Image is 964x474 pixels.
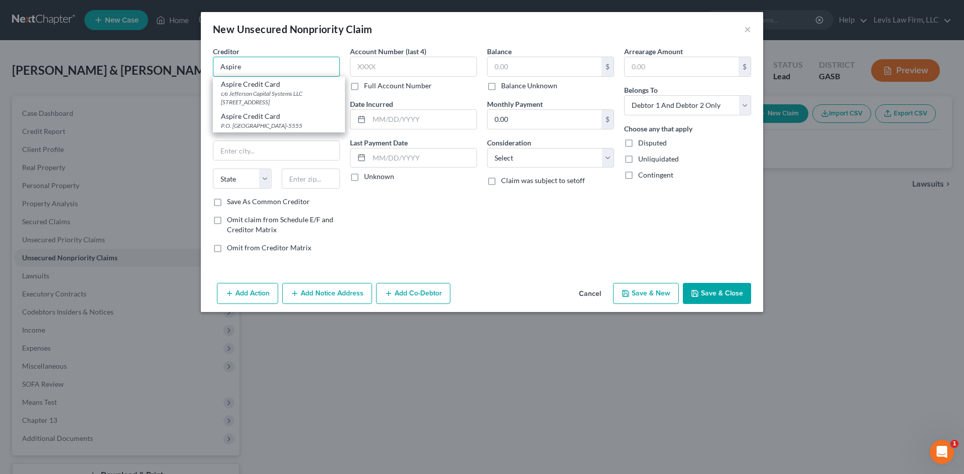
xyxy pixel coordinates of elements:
[221,79,337,89] div: Aspire Credit Card
[227,197,310,207] label: Save As Common Creditor
[613,283,679,304] button: Save & New
[350,57,477,77] input: XXXX
[601,57,614,76] div: $
[227,243,311,252] span: Omit from Creditor Matrix
[744,23,751,35] button: ×
[282,283,372,304] button: Add Notice Address
[739,57,751,76] div: $
[350,46,426,57] label: Account Number (last 4)
[364,81,432,91] label: Full Account Number
[213,47,239,56] span: Creditor
[282,169,340,189] input: Enter zip...
[601,110,614,129] div: $
[683,283,751,304] button: Save & Close
[227,215,333,234] span: Omit claim from Schedule E/F and Creditor Matrix
[213,22,372,36] div: New Unsecured Nonpriority Claim
[501,81,557,91] label: Balance Unknown
[213,141,339,160] input: Enter city...
[376,283,450,304] button: Add Co-Debtor
[487,99,543,109] label: Monthly Payment
[638,138,667,147] span: Disputed
[488,57,601,76] input: 0.00
[221,111,337,121] div: Aspire Credit Card
[625,57,739,76] input: 0.00
[930,440,954,464] iframe: Intercom live chat
[487,137,531,148] label: Consideration
[369,148,476,168] input: MM/DD/YYYY
[217,283,278,304] button: Add Action
[213,57,340,77] input: Search creditor by name...
[638,171,673,179] span: Contingent
[350,137,408,148] label: Last Payment Date
[501,176,585,185] span: Claim was subject to setoff
[571,284,609,304] button: Cancel
[488,110,601,129] input: 0.00
[624,123,692,134] label: Choose any that apply
[487,46,512,57] label: Balance
[624,86,658,94] span: Belongs To
[350,99,393,109] label: Date Incurred
[369,110,476,129] input: MM/DD/YYYY
[221,121,337,130] div: P.O. [GEOGRAPHIC_DATA]-5555
[221,89,337,106] div: c/o Jefferson Capital Systems LLC [STREET_ADDRESS]
[364,172,394,182] label: Unknown
[638,154,679,163] span: Unliquidated
[950,440,958,448] span: 1
[624,46,683,57] label: Arrearage Amount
